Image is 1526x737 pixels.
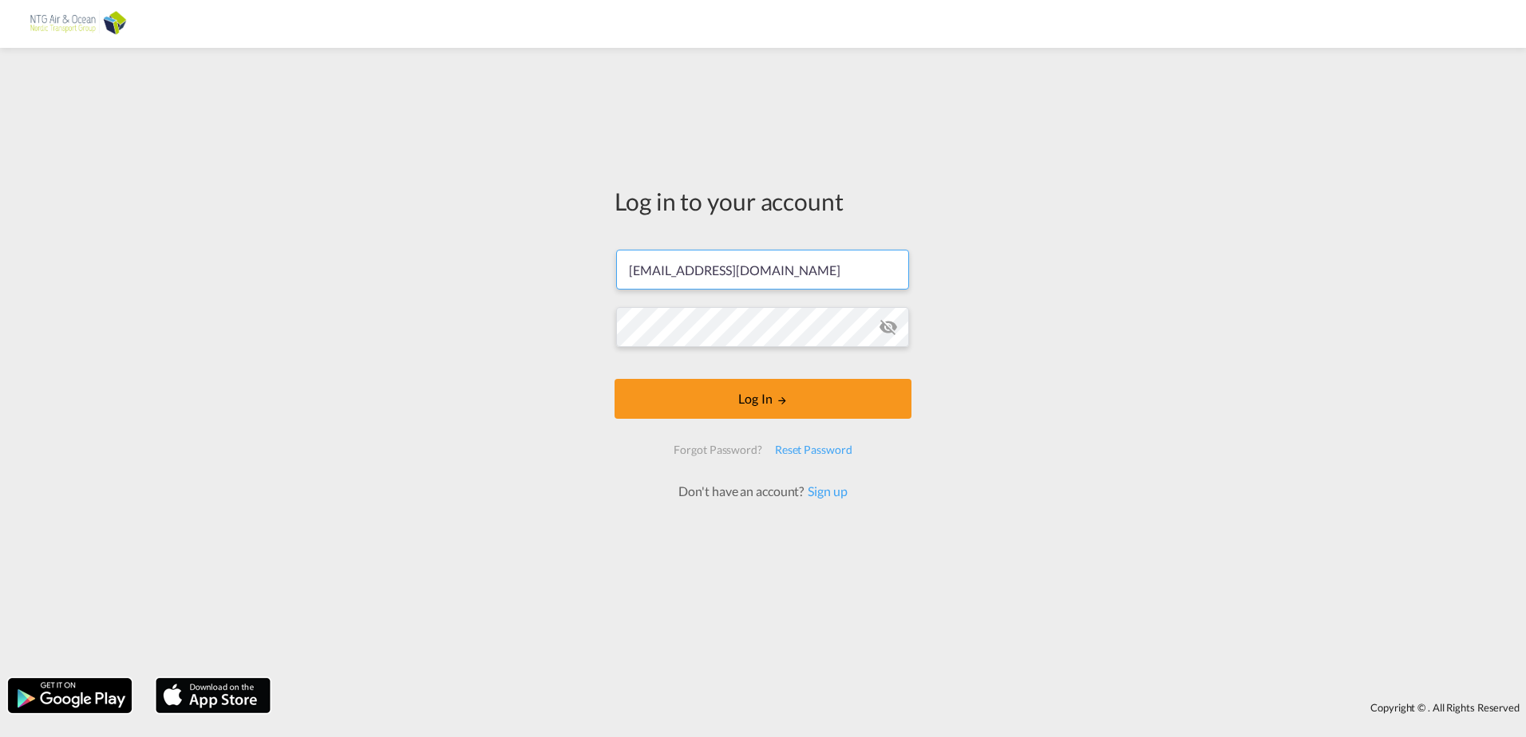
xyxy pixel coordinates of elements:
[24,6,132,42] img: e656f910b01211ecad38b5b032e214e6.png
[667,436,768,464] div: Forgot Password?
[154,676,272,715] img: apple.png
[615,184,911,218] div: Log in to your account
[661,483,864,500] div: Don't have an account?
[879,317,898,337] md-icon: icon-eye-off
[769,436,859,464] div: Reset Password
[615,379,911,419] button: LOGIN
[279,694,1526,721] div: Copyright © . All Rights Reserved
[804,483,847,499] a: Sign up
[616,250,909,290] input: Enter email/phone number
[6,676,133,715] img: google.png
